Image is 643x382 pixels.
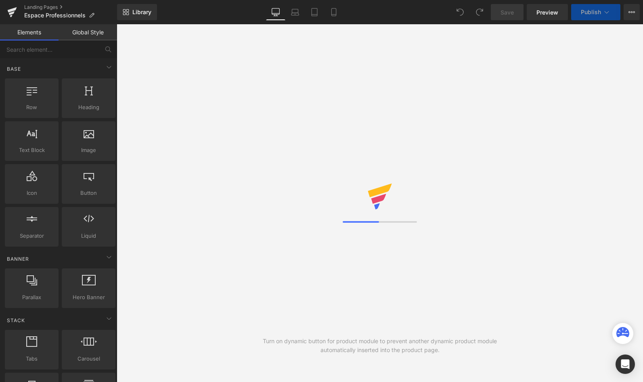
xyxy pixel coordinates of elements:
span: Tabs [7,355,56,363]
span: Library [132,8,151,16]
span: Carousel [64,355,113,363]
span: Row [7,103,56,112]
span: Save [501,8,514,17]
span: Hero Banner [64,293,113,302]
button: Publish [571,4,620,20]
a: Global Style [59,24,117,40]
span: Base [6,65,22,73]
span: Parallax [7,293,56,302]
span: Espace Professionnels [24,12,86,19]
button: Undo [452,4,468,20]
a: Tablet [305,4,324,20]
button: More [624,4,640,20]
span: Preview [536,8,558,17]
span: Publish [581,9,601,15]
a: Mobile [324,4,343,20]
a: Landing Pages [24,4,117,11]
a: Laptop [285,4,305,20]
span: Liquid [64,232,113,240]
a: Preview [527,4,568,20]
span: Image [64,146,113,154]
a: New Library [117,4,157,20]
span: Stack [6,317,26,324]
div: Turn on dynamic button for product module to prevent another dynamic product module automatically... [248,337,511,355]
span: Icon [7,189,56,197]
span: Heading [64,103,113,112]
span: Banner [6,255,30,263]
button: Redo [471,4,488,20]
span: Text Block [7,146,56,154]
div: Open Intercom Messenger [616,355,635,374]
span: Button [64,189,113,197]
span: Separator [7,232,56,240]
a: Desktop [266,4,285,20]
